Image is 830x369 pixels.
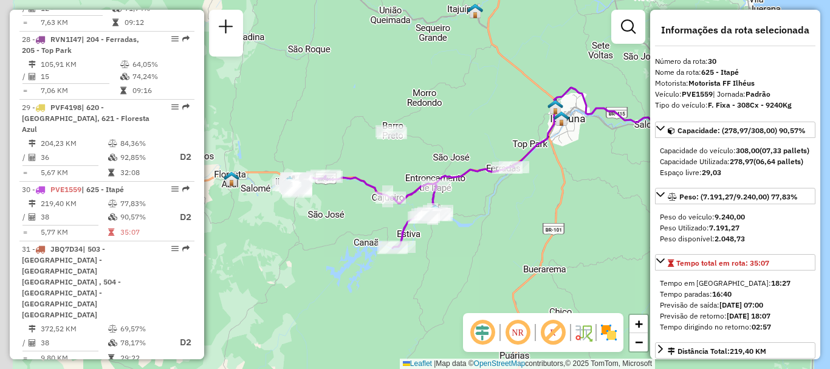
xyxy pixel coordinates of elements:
[120,73,129,80] i: % de utilização da cubagem
[108,200,117,207] i: % de utilização do peso
[22,16,28,29] td: =
[182,35,190,43] em: Rota exportada
[29,61,36,68] i: Distância Total
[108,213,117,221] i: % de utilização da cubagem
[719,300,763,309] strong: [DATE] 07:00
[377,127,407,139] div: Atividade não roteirizada - VERONICE MOREIRA MAR
[120,198,168,210] td: 77,83%
[730,347,766,356] span: 219,40 KM
[655,273,815,337] div: Tempo total em rota: 35:07
[132,71,190,83] td: 74,24%
[655,140,815,183] div: Capacidade: (278,97/308,00) 90,57%
[120,167,168,179] td: 32:08
[170,150,191,164] p: D2
[182,185,190,193] em: Rota exportada
[655,89,815,100] div: Veículo:
[702,168,721,177] strong: 29,03
[132,58,190,71] td: 64,05%
[282,176,298,192] img: PA Ibicaraí
[730,157,753,166] strong: 278,97
[282,175,298,191] img: WCL Ibicaraí
[709,223,739,232] strong: 7.191,27
[468,318,497,347] span: Ocultar deslocamento
[29,154,36,161] i: Total de Atividades
[108,229,114,236] i: Tempo total em rota
[40,137,108,150] td: 204,23 KM
[29,325,36,333] i: Distância Total
[434,359,436,368] span: |
[22,167,28,179] td: =
[629,333,648,351] a: Zoom out
[708,100,792,109] strong: F. Fixa - 308Cx - 9240Kg
[660,156,811,167] div: Capacidade Utilizada:
[29,73,36,80] i: Total de Atividades
[170,336,191,350] p: D2
[655,207,815,249] div: Peso: (7.191,27/9.240,00) 77,83%
[708,57,716,66] strong: 30
[22,71,28,83] td: /
[22,244,121,319] span: | 503 - [GEOGRAPHIC_DATA] - [GEOGRAPHIC_DATA] [GEOGRAPHIC_DATA] , 504 - [GEOGRAPHIC_DATA] - [GEOG...
[171,35,179,43] em: Opções
[40,210,108,225] td: 38
[676,258,769,267] span: Tempo total em rota: 35:07
[660,222,811,233] div: Peso Utilizado:
[171,245,179,252] em: Opções
[40,167,108,179] td: 5,67 KM
[746,89,770,98] strong: Padrão
[170,210,191,224] p: D2
[50,35,81,44] span: RVN1I47
[40,58,120,71] td: 105,91 KM
[108,154,117,161] i: % de utilização da cubagem
[715,212,745,221] strong: 9.240,00
[112,19,118,26] i: Tempo total em rota
[29,140,36,147] i: Distância Total
[655,100,815,111] div: Tipo do veículo:
[22,335,28,350] td: /
[22,150,28,165] td: /
[655,188,815,204] a: Peso: (7.191,27/9.240,00) 77,83%
[29,200,36,207] i: Distância Total
[22,185,124,194] span: 30 -
[50,185,81,194] span: PVE1559
[660,278,811,289] div: Tempo em [GEOGRAPHIC_DATA]:
[108,339,117,347] i: % de utilização da cubagem
[712,289,732,298] strong: 16:40
[752,322,771,331] strong: 02:57
[660,300,811,311] div: Previsão de saída:
[682,89,713,98] strong: PVE1559
[655,24,815,36] h4: Informações da rota selecionada
[668,346,766,357] div: Distância Total:
[29,339,36,347] i: Total de Atividades
[660,167,811,178] div: Espaço livre:
[713,89,770,98] span: | Jornada:
[22,103,149,134] span: 29 -
[655,254,815,271] a: Tempo total em rota: 35:07
[108,140,117,147] i: % de utilização do peso
[40,226,108,238] td: 5,77 KM
[771,278,791,288] strong: 18:27
[660,212,745,221] span: Peso do veículo:
[599,323,619,342] img: Exibir/Ocultar setores
[22,226,28,238] td: =
[760,146,809,155] strong: (07,33 pallets)
[40,16,112,29] td: 7,63 KM
[376,125,406,137] div: Atividade não roteirizada - NIVALDO SANTOS DE NOVAES 17642409877
[736,146,760,155] strong: 308,00
[467,3,483,19] img: WCL Itajuípe
[124,16,183,29] td: 09:12
[688,78,755,88] strong: Motorista FF Ilhéus
[108,169,114,176] i: Tempo total em rota
[22,352,28,364] td: =
[120,352,168,364] td: 29:22
[50,244,83,253] span: JBQ7D34
[120,323,168,335] td: 69,57%
[22,35,139,55] span: 28 -
[474,359,526,368] a: OpenStreetMap
[655,342,815,359] a: Distância Total:219,40 KM
[727,311,770,320] strong: [DATE] 18:07
[660,145,811,156] div: Capacidade do veículo:
[40,198,108,210] td: 219,40 KM
[554,111,569,126] img: PA Itabuna
[679,192,798,201] span: Peso: (7.191,27/9.240,00) 77,83%
[655,56,815,67] div: Número da rota:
